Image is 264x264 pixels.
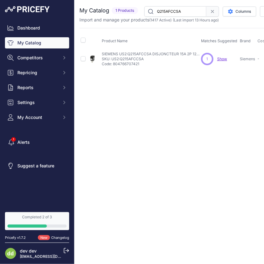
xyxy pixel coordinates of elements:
[5,6,50,12] img: Pricefy Logo
[240,39,251,43] span: Brand
[5,67,69,78] button: Repricing
[257,56,259,61] span: -
[5,22,69,34] a: Dashboard
[5,112,69,123] button: My Account
[5,160,69,171] a: Suggest a feature
[207,56,208,62] span: 1
[149,18,172,22] span: ( )
[144,6,206,17] input: Search
[17,84,58,91] span: Reports
[79,17,219,23] p: Import and manage your products
[5,137,69,148] a: Alerts
[20,248,37,253] a: dev dev
[240,57,255,61] p: Siemens
[223,7,256,16] button: Columns
[173,18,219,22] span: (Last import 13 Hours ago)
[5,82,69,93] button: Reports
[38,235,50,240] span: New
[5,97,69,108] button: Settings
[5,52,69,63] button: Competitors
[17,114,58,121] span: My Account
[5,37,69,48] a: My Catalog
[102,61,201,66] p: Code: 804766707421
[201,39,237,43] span: Matches Suggested
[217,57,227,61] a: Show
[17,70,58,76] span: Repricing
[102,52,201,57] p: SIEMENS US2:Q215AFCCSA DISJONCTEUR 15A 2P 120/240V 10K QAF CAFC
[5,212,69,230] a: Completed 2 of 3
[7,215,67,220] div: Completed 2 of 3
[102,57,201,61] p: SKU: US2:Q215AFCCSA
[17,55,58,61] span: Competitors
[79,6,109,15] h2: My Catalog
[20,254,85,259] a: [EMAIL_ADDRESS][DOMAIN_NAME]
[51,235,69,240] a: Changelog
[5,235,26,240] div: Pricefy v1.7.2
[5,22,69,205] nav: Sidebar
[112,7,138,14] span: 1 Products
[102,39,128,43] span: Product Name
[17,99,58,106] span: Settings
[150,18,170,22] a: 1417 Active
